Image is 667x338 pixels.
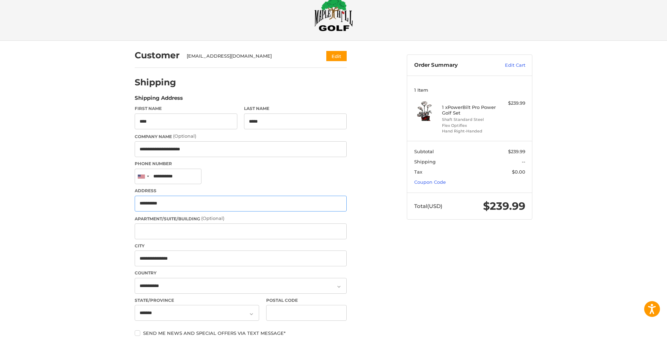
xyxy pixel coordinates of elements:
label: Send me news and special offers via text message* [135,330,347,336]
span: Subtotal [414,149,434,154]
legend: Shipping Address [135,94,183,105]
div: $239.99 [498,100,525,107]
li: Flex Optiflex [442,123,496,129]
label: Apartment/Suite/Building [135,215,347,222]
h2: Shipping [135,77,176,88]
label: First Name [135,105,237,112]
label: Postal Code [266,297,347,304]
h2: Customer [135,50,180,61]
label: State/Province [135,297,259,304]
iframe: Google Customer Reviews [609,319,667,338]
span: Shipping [414,159,436,164]
h3: Order Summary [414,62,490,69]
label: Phone Number [135,161,347,167]
span: Total (USD) [414,203,442,209]
span: $239.99 [508,149,525,154]
button: Edit [326,51,347,61]
h3: 1 Item [414,87,525,93]
h4: 1 x PowerBilt Pro Power Golf Set [442,104,496,116]
div: United States: +1 [135,169,151,184]
div: [EMAIL_ADDRESS][DOMAIN_NAME] [187,53,313,60]
small: (Optional) [173,133,196,139]
li: Shaft Standard Steel [442,117,496,123]
li: Hand Right-Handed [442,128,496,134]
span: Tax [414,169,422,175]
small: (Optional) [201,215,224,221]
label: Company Name [135,133,347,140]
label: Address [135,188,347,194]
a: Coupon Code [414,179,446,185]
span: $239.99 [483,200,525,213]
span: -- [522,159,525,164]
label: Country [135,270,347,276]
label: Last Name [244,105,347,112]
a: Edit Cart [490,62,525,69]
span: $0.00 [512,169,525,175]
label: City [135,243,347,249]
